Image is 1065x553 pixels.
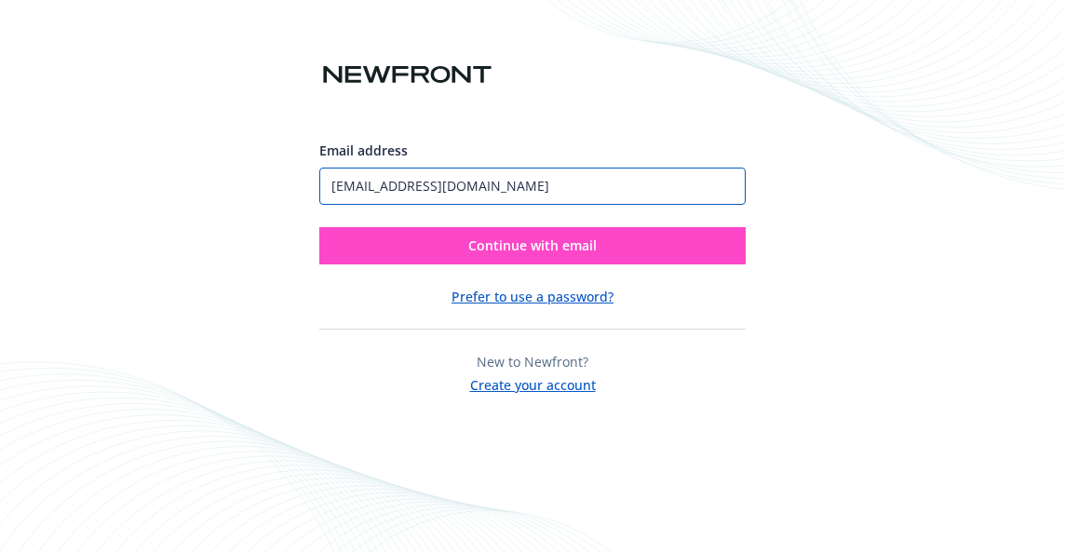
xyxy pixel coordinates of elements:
keeper-lock: Open Keeper Popup [712,175,735,197]
span: Email address [319,142,408,159]
button: Continue with email [319,227,746,264]
span: New to Newfront? [477,353,588,371]
img: Newfront logo [319,59,495,91]
button: Create your account [470,371,596,395]
span: Continue with email [468,236,597,254]
input: Enter your email [319,168,746,205]
button: Prefer to use a password? [452,287,613,306]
